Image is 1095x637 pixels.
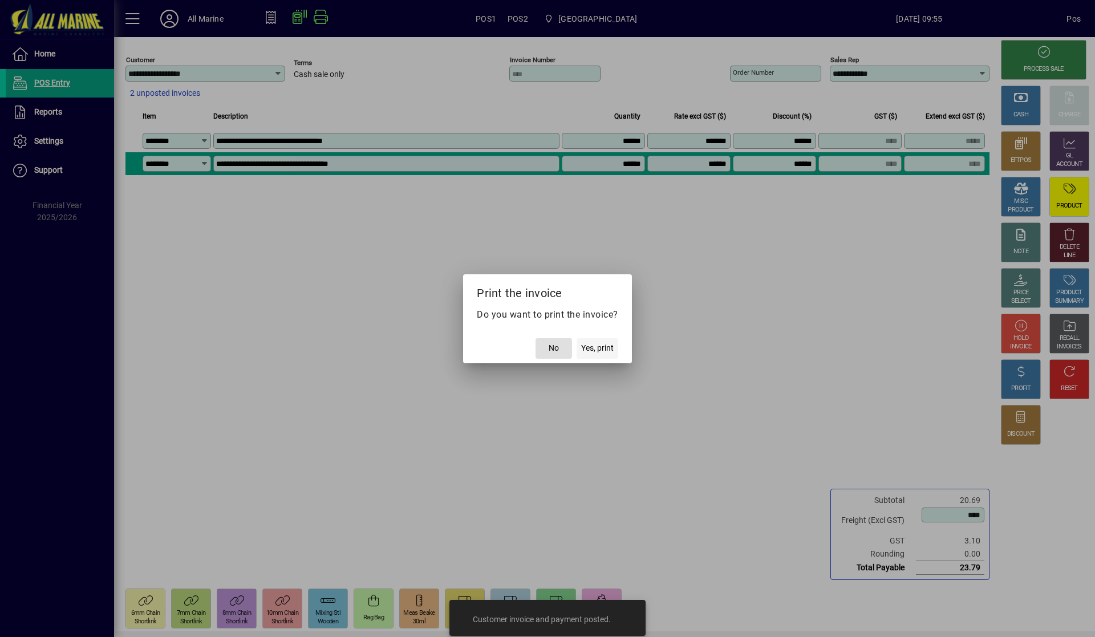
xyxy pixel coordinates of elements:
[477,308,618,322] p: Do you want to print the invoice?
[549,342,559,354] span: No
[581,342,614,354] span: Yes, print
[577,338,618,359] button: Yes, print
[536,338,572,359] button: No
[463,274,632,307] h2: Print the invoice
